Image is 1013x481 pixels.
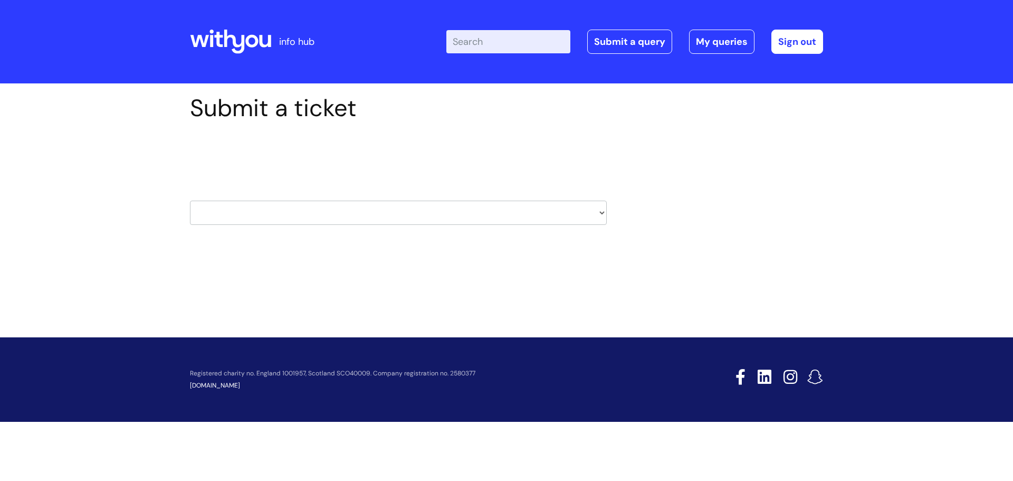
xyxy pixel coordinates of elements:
[190,381,240,390] a: [DOMAIN_NAME]
[587,30,672,54] a: Submit a query
[446,30,570,53] input: Search
[279,33,314,50] p: info hub
[190,370,661,377] p: Registered charity no. England 1001957, Scotland SCO40009. Company registration no. 2580377
[190,94,607,122] h1: Submit a ticket
[446,30,823,54] div: | -
[771,30,823,54] a: Sign out
[190,147,607,166] h2: Select issue type
[689,30,754,54] a: My queries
